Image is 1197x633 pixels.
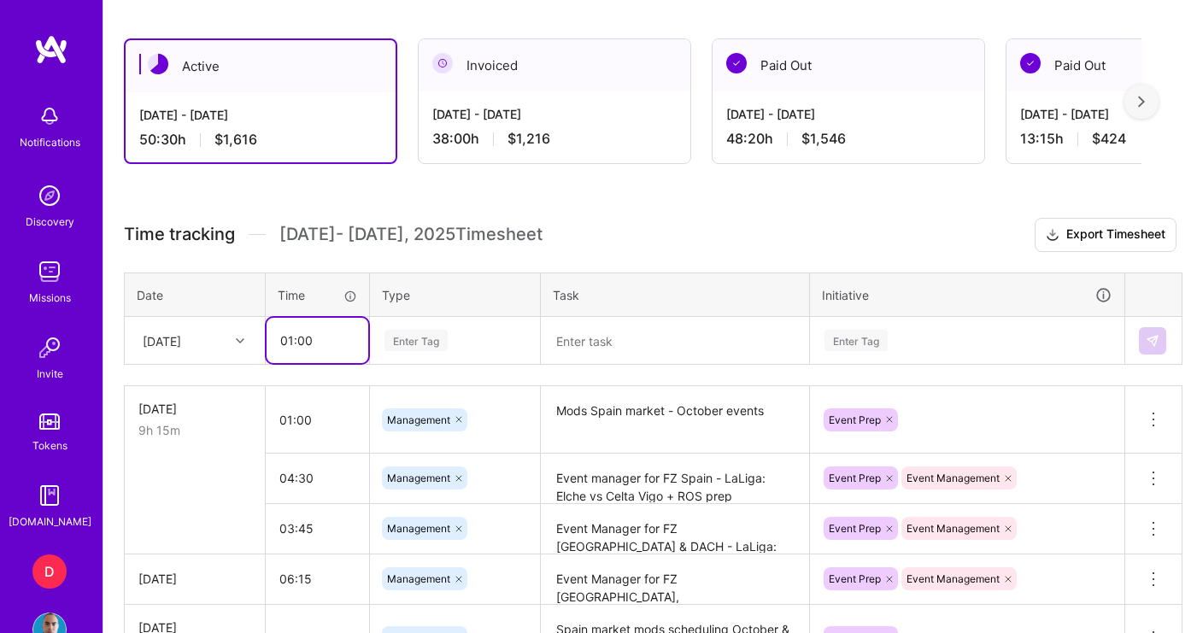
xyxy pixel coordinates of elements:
input: HH:MM [266,506,369,551]
span: $1,546 [801,130,846,148]
div: 50:30 h [139,131,382,149]
img: Paid Out [726,53,747,73]
a: D [28,554,71,589]
span: Event Management [907,472,1000,484]
i: icon Download [1046,226,1059,244]
img: tokens [39,413,60,430]
input: HH:MM [266,455,369,501]
div: 48:20 h [726,130,971,148]
th: Type [370,273,541,317]
img: right [1138,96,1145,108]
div: Paid Out [713,39,984,91]
div: 9h 15m [138,421,251,439]
span: Event Prep [829,572,881,585]
span: $1,616 [214,131,257,149]
div: [DATE] - [DATE] [139,106,382,124]
div: [DATE] - [DATE] [726,105,971,123]
span: Event Prep [829,472,881,484]
div: [DATE] - [DATE] [432,105,677,123]
span: Time tracking [124,224,235,245]
div: Time [278,286,357,304]
div: Invite [37,365,63,383]
textarea: Mods Spain market - October events [543,388,807,452]
span: Event Management [907,572,1000,585]
span: $424 [1092,130,1126,148]
button: Export Timesheet [1035,218,1176,252]
img: Active [148,54,168,74]
span: Management [387,413,450,426]
span: Management [387,472,450,484]
i: icon Chevron [236,337,244,345]
span: Management [387,572,450,585]
div: Missions [29,289,71,307]
img: discovery [32,179,67,213]
div: Initiative [822,285,1112,305]
textarea: Event manager for FZ Spain - LaLiga: Elche vs Celta Vigo + ROS prep [543,455,807,502]
img: Paid Out [1020,53,1041,73]
div: [DATE] [143,331,181,349]
span: $1,216 [508,130,550,148]
th: Date [125,273,266,317]
img: Invite [32,331,67,365]
span: [DATE] - [DATE] , 2025 Timesheet [279,224,543,245]
div: Active [126,40,396,92]
div: 38:00 h [432,130,677,148]
span: Event Prep [829,522,881,535]
div: Notifications [20,133,80,151]
input: HH:MM [267,318,368,363]
div: [DATE] [138,400,251,418]
div: [DOMAIN_NAME] [9,513,91,530]
div: [DATE] [138,570,251,588]
img: logo [34,34,68,65]
img: guide book [32,478,67,513]
span: Event Management [907,522,1000,535]
div: Discovery [26,213,74,231]
th: Task [541,273,810,317]
textarea: Event Manager for FZ [GEOGRAPHIC_DATA], [GEOGRAPHIC_DATA] & DACH - LaLiga: Atlético de Madrid vs ... [543,556,807,603]
textarea: Event Manager for FZ [GEOGRAPHIC_DATA] & DACH - LaLiga: Barcelona vs Real Sociedad + ROS prep [543,506,807,553]
img: teamwork [32,255,67,289]
span: Management [387,522,450,535]
img: Submit [1146,334,1159,348]
input: HH:MM [266,397,369,443]
img: bell [32,99,67,133]
span: Event Prep [829,413,881,426]
div: Enter Tag [824,327,888,354]
div: Tokens [32,437,67,454]
img: Invoiced [432,53,453,73]
div: Enter Tag [384,327,448,354]
div: Invoiced [419,39,690,91]
input: HH:MM [266,556,369,601]
div: D [32,554,67,589]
